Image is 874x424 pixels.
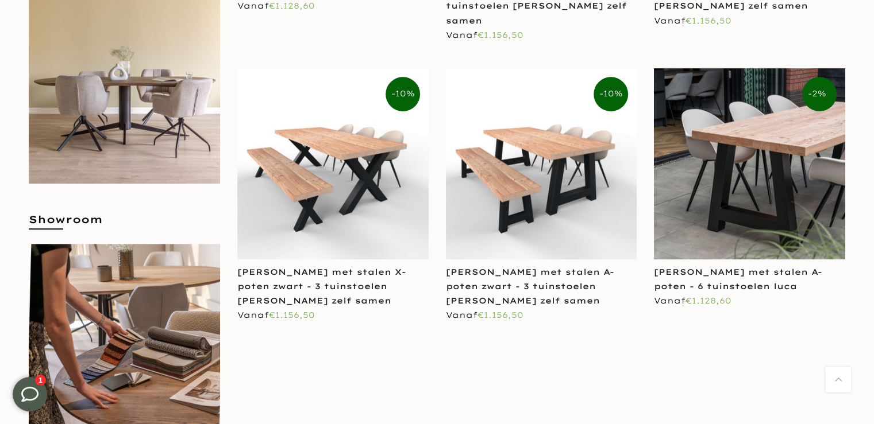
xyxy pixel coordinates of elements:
[654,267,822,291] a: [PERSON_NAME] met stalen A-poten - 6 tuinstoelen luca
[29,212,220,238] h5: Showroom
[825,367,851,392] a: Terug naar boven
[478,310,523,320] span: €1.156,50
[237,267,406,306] a: [PERSON_NAME] met stalen X-poten zwart - 3 tuinstoelen [PERSON_NAME] zelf samen
[594,77,628,111] span: -10%
[446,267,614,306] a: [PERSON_NAME] met stalen A-poten zwart - 3 tuinstoelen [PERSON_NAME] zelf samen
[654,295,731,306] span: Vanaf
[237,310,315,320] span: Vanaf
[386,77,420,111] span: -10%
[269,310,315,320] span: €1.156,50
[446,310,523,320] span: Vanaf
[446,30,523,40] span: Vanaf
[686,295,731,306] span: €1.128,60
[237,1,315,11] span: Vanaf
[269,1,315,11] span: €1.128,60
[654,15,731,26] span: Vanaf
[802,77,837,111] span: -2%
[478,30,523,40] span: €1.156,50
[1,365,59,423] iframe: toggle-frame
[686,15,731,26] span: €1.156,50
